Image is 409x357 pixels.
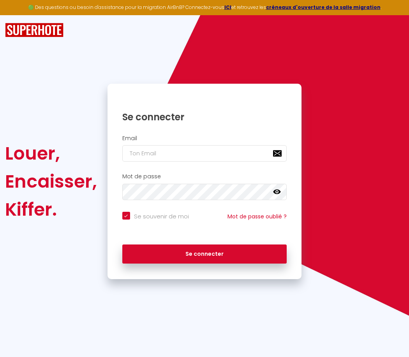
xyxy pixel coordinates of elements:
h1: Se connecter [122,111,287,123]
div: Kiffer. [5,195,97,223]
a: ICI [224,4,231,11]
input: Ton Email [122,145,287,162]
h2: Email [122,135,287,142]
div: Encaisser, [5,167,97,195]
a: Mot de passe oublié ? [227,213,287,220]
h2: Mot de passe [122,173,287,180]
button: Se connecter [122,244,287,264]
a: créneaux d'ouverture de la salle migration [266,4,381,11]
div: Louer, [5,139,97,167]
img: SuperHote logo [5,23,63,37]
